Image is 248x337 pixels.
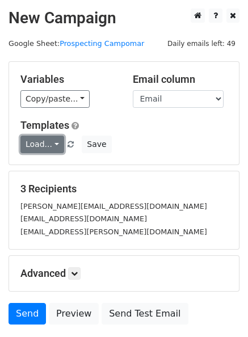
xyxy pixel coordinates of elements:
a: Preview [49,303,99,325]
small: [EMAIL_ADDRESS][DOMAIN_NAME] [20,214,147,223]
small: [PERSON_NAME][EMAIL_ADDRESS][DOMAIN_NAME] [20,202,207,210]
h5: Variables [20,73,116,86]
h5: 3 Recipients [20,183,228,195]
button: Save [82,136,111,153]
a: Daily emails left: 49 [163,39,239,48]
h5: Email column [133,73,228,86]
h5: Advanced [20,267,228,280]
a: Templates [20,119,69,131]
a: Copy/paste... [20,90,90,108]
a: Prospecting Campomar [60,39,144,48]
a: Send Test Email [102,303,188,325]
a: Send [9,303,46,325]
small: [EMAIL_ADDRESS][PERSON_NAME][DOMAIN_NAME] [20,228,207,236]
h2: New Campaign [9,9,239,28]
a: Load... [20,136,64,153]
iframe: Chat Widget [191,283,248,337]
span: Daily emails left: 49 [163,37,239,50]
div: Chat-Widget [191,283,248,337]
small: Google Sheet: [9,39,144,48]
